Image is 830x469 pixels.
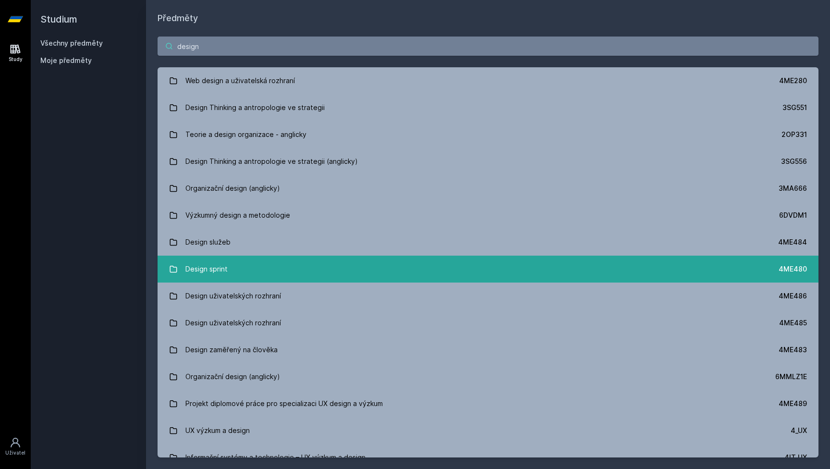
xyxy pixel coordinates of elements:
[781,130,807,139] div: 2OP331
[185,71,295,90] div: Web design a uživatelská rozhraní
[185,394,383,413] div: Projekt diplomové práce pro specializaci UX design a výzkum
[779,291,807,301] div: 4ME486
[5,449,25,457] div: Uživatel
[40,39,103,47] a: Všechny předměty
[2,432,29,461] a: Uživatel
[158,12,818,25] h1: Předměty
[185,448,366,467] div: Informační systémy a technologie – UX výzkum a design
[779,210,807,220] div: 6DVDM1
[158,309,818,336] a: Design uživatelských rozhraní 4ME485
[158,37,818,56] input: Název nebo ident předmětu…
[779,264,807,274] div: 4ME480
[158,336,818,363] a: Design zaměřený na člověka 4ME483
[158,256,818,283] a: Design sprint 4ME480
[185,98,325,117] div: Design Thinking a antropologie ve strategii
[779,345,807,355] div: 4ME483
[185,206,290,225] div: Výzkumný design a metodologie
[185,313,281,333] div: Design uživatelských rozhraní
[158,121,818,148] a: Teorie a design organizace - anglicky 2OP331
[775,372,807,382] div: 6MMLZ1E
[779,318,807,328] div: 4ME485
[185,125,306,144] div: Teorie a design organizace - anglicky
[779,184,807,193] div: 3MA666
[185,259,228,279] div: Design sprint
[158,283,818,309] a: Design uživatelských rozhraní 4ME486
[779,399,807,408] div: 4ME489
[158,363,818,390] a: Organizační design (anglicky) 6MMLZ1E
[158,67,818,94] a: Web design a uživatelská rozhraní 4ME280
[158,229,818,256] a: Design služeb 4ME484
[781,157,807,166] div: 3SG556
[158,202,818,229] a: Výzkumný design a metodologie 6DVDM1
[782,103,807,112] div: 3SG551
[784,453,807,462] div: 4IT_UX
[185,233,231,252] div: Design služeb
[40,56,92,65] span: Moje předměty
[185,421,250,440] div: UX výzkum a design
[185,286,281,306] div: Design uživatelských rozhraní
[2,38,29,68] a: Study
[158,148,818,175] a: Design Thinking a antropologie ve strategii (anglicky) 3SG556
[185,367,280,386] div: Organizační design (anglicky)
[185,179,280,198] div: Organizační design (anglicky)
[791,426,807,435] div: 4_UX
[779,76,807,86] div: 4ME280
[158,417,818,444] a: UX výzkum a design 4_UX
[158,175,818,202] a: Organizační design (anglicky) 3MA666
[185,152,358,171] div: Design Thinking a antropologie ve strategii (anglicky)
[778,237,807,247] div: 4ME484
[9,56,23,63] div: Study
[185,340,278,359] div: Design zaměřený na člověka
[158,390,818,417] a: Projekt diplomové práce pro specializaci UX design a výzkum 4ME489
[158,94,818,121] a: Design Thinking a antropologie ve strategii 3SG551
